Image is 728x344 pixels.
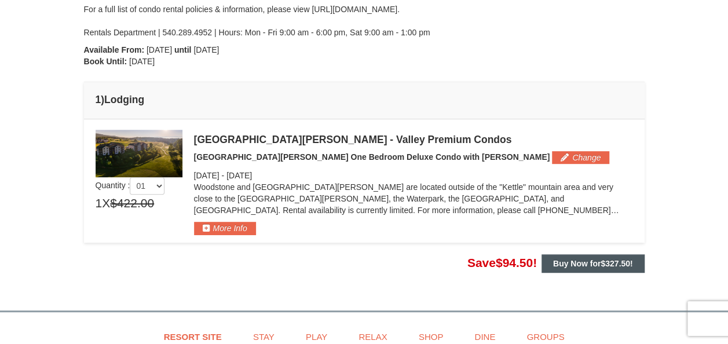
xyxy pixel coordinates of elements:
[193,45,219,54] span: [DATE]
[96,195,103,212] span: 1
[101,94,104,105] span: )
[96,181,165,190] span: Quantity :
[552,151,609,164] button: Change
[129,57,155,66] span: [DATE]
[147,45,172,54] span: [DATE]
[496,256,533,269] span: $94.50
[84,57,127,66] strong: Book Until:
[226,171,252,180] span: [DATE]
[194,134,633,145] div: [GEOGRAPHIC_DATA][PERSON_NAME] - Valley Premium Condos
[194,171,220,180] span: [DATE]
[467,256,537,269] span: Save !
[96,130,182,177] img: 19219041-4-ec11c166.jpg
[110,195,154,212] span: $422.00
[96,94,633,105] h4: 1 Lodging
[553,259,633,268] strong: Buy Now for !
[194,152,550,162] span: [GEOGRAPHIC_DATA][PERSON_NAME] One Bedroom Deluxe Condo with [PERSON_NAME]
[601,259,630,268] span: $327.50
[174,45,192,54] strong: until
[84,45,145,54] strong: Available From:
[102,195,110,212] span: X
[194,222,256,235] button: More Info
[542,254,645,273] button: Buy Now for$327.50!
[221,171,224,180] span: -
[194,181,633,216] p: Woodstone and [GEOGRAPHIC_DATA][PERSON_NAME] are located outside of the "Kettle" mountain area an...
